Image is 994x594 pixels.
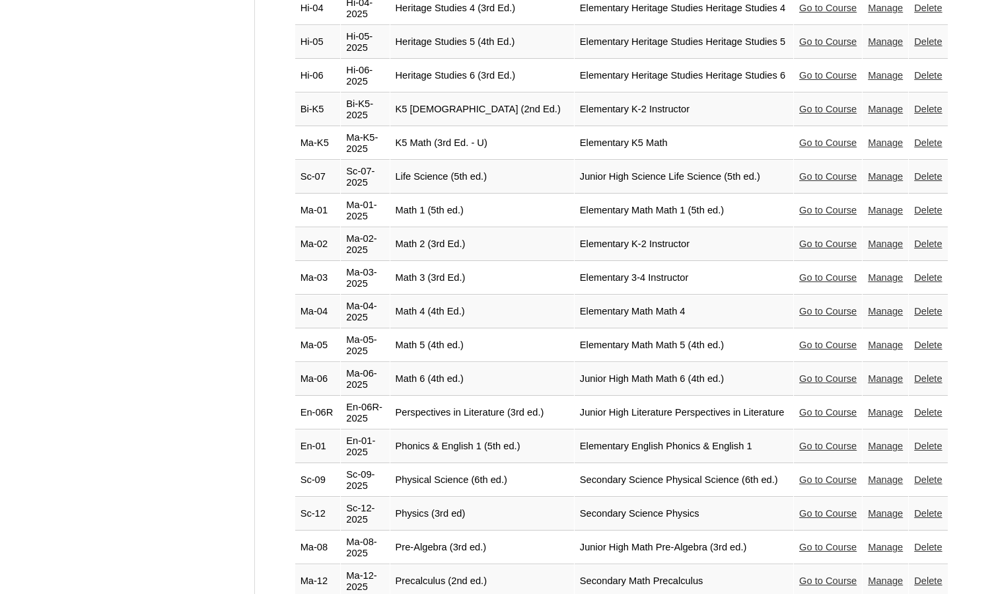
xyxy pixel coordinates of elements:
td: Ma-03-2025 [341,262,389,295]
td: Bi-K5-2025 [341,93,389,126]
td: Secondary Science Physical Science (6th ed.) [575,464,793,497]
td: Ma-06 [295,363,341,396]
a: Go to Course [799,542,857,552]
td: Math 6 (4th ed.) [390,363,574,396]
a: Go to Course [799,36,857,47]
td: Junior High Math Pre-Algebra (3rd ed.) [575,531,793,564]
a: Manage [868,205,903,215]
td: Sc-12 [295,498,341,531]
a: Delete [914,205,942,215]
td: Ma-K5 [295,127,341,160]
a: Delete [914,508,942,519]
td: Phonics & English 1 (5th ed.) [390,430,574,463]
td: Life Science (5th ed.) [390,161,574,194]
a: Manage [868,575,903,586]
a: Manage [868,70,903,81]
td: Sc-07 [295,161,341,194]
a: Manage [868,508,903,519]
td: Sc-07-2025 [341,161,389,194]
td: Heritage Studies 6 (3rd Ed.) [390,59,574,93]
td: Junior High Science Life Science (5th ed.) [575,161,793,194]
td: Math 4 (4th Ed.) [390,295,574,328]
td: Hi-06-2025 [341,59,389,93]
td: Elementary Heritage Studies Heritage Studies 5 [575,26,793,59]
td: Elementary K5 Math [575,127,793,160]
a: Go to Course [799,441,857,451]
td: Sc-12-2025 [341,498,389,531]
a: Delete [914,104,942,114]
a: Delete [914,306,942,316]
td: Ma-05-2025 [341,329,389,362]
td: Hi-06 [295,59,341,93]
a: Manage [868,3,903,13]
td: Bi-K5 [295,93,341,126]
a: Delete [914,70,942,81]
a: Delete [914,373,942,384]
a: Go to Course [799,239,857,249]
td: Ma-05 [295,329,341,362]
a: Go to Course [799,272,857,283]
td: Ma-03 [295,262,341,295]
a: Go to Course [799,407,857,418]
a: Manage [868,306,903,316]
a: Delete [914,542,942,552]
a: Delete [914,36,942,47]
td: Sc-09 [295,464,341,497]
a: Delete [914,575,942,586]
a: Manage [868,340,903,350]
td: Hi-05-2025 [341,26,389,59]
td: Ma-02-2025 [341,228,389,261]
a: Manage [868,441,903,451]
td: En-06R [295,396,341,429]
td: En-01 [295,430,341,463]
td: Ma-01 [295,194,341,227]
a: Go to Course [799,104,857,114]
a: Go to Course [799,575,857,586]
a: Manage [868,104,903,114]
a: Manage [868,239,903,249]
a: Manage [868,542,903,552]
a: Delete [914,3,942,13]
a: Delete [914,272,942,283]
a: Delete [914,137,942,148]
td: Sc-09-2025 [341,464,389,497]
td: Elementary Math Math 1 (5th ed.) [575,194,793,227]
td: Math 1 (5th ed.) [390,194,574,227]
td: Elementary K-2 Instructor [575,93,793,126]
a: Go to Course [799,373,857,384]
td: Secondary Science Physics [575,498,793,531]
td: Elementary Heritage Studies Heritage Studies 6 [575,59,793,93]
a: Manage [868,36,903,47]
td: Physical Science (6th ed.) [390,464,574,497]
td: En-01-2025 [341,430,389,463]
td: K5 [DEMOGRAPHIC_DATA] (2nd Ed.) [390,93,574,126]
a: Manage [868,171,903,182]
a: Delete [914,407,942,418]
a: Go to Course [799,306,857,316]
a: Go to Course [799,508,857,519]
td: Ma-06-2025 [341,363,389,396]
td: Ma-01-2025 [341,194,389,227]
td: Math 3 (3rd Ed.) [390,262,574,295]
td: Ma-02 [295,228,341,261]
td: Elementary Math Math 4 [575,295,793,328]
a: Go to Course [799,171,857,182]
td: Heritage Studies 5 (4th Ed.) [390,26,574,59]
td: Ma-04 [295,295,341,328]
a: Go to Course [799,137,857,148]
a: Delete [914,171,942,182]
a: Manage [868,373,903,384]
td: Physics (3rd ed) [390,498,574,531]
a: Go to Course [799,205,857,215]
td: Ma-08-2025 [341,531,389,564]
td: Elementary Math Math 5 (4th ed.) [575,329,793,362]
a: Delete [914,239,942,249]
td: Math 5 (4th ed.) [390,329,574,362]
a: Manage [868,272,903,283]
td: Ma-08 [295,531,341,564]
a: Manage [868,137,903,148]
a: Manage [868,474,903,485]
a: Delete [914,474,942,485]
a: Go to Course [799,3,857,13]
td: Junior High Literature Perspectives in Literature [575,396,793,429]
